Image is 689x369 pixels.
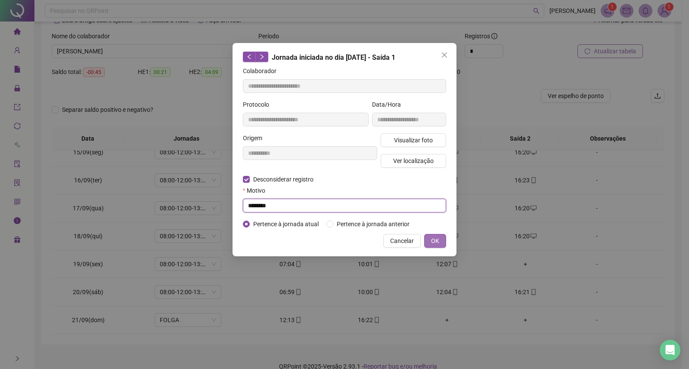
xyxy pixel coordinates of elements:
[431,236,439,246] span: OK
[243,133,268,143] label: Origem
[243,100,275,109] label: Protocolo
[383,234,421,248] button: Cancelar
[438,48,451,62] button: Close
[333,219,413,229] span: Pertence à jornada anterior
[372,100,407,109] label: Data/Hora
[381,154,446,168] button: Ver localização
[243,66,282,76] label: Colaborador
[381,133,446,147] button: Visualizar foto
[259,54,265,60] span: right
[390,236,414,246] span: Cancelar
[393,156,434,166] span: Ver localização
[424,234,446,248] button: OK
[243,186,271,195] label: Motivo
[250,219,322,229] span: Pertence à jornada atual
[255,52,268,62] button: right
[250,175,317,184] span: Desconsiderar registro
[246,54,252,60] span: left
[243,52,446,63] div: Jornada iniciada no dia [DATE] - Saída 1
[660,340,680,360] div: Open Intercom Messenger
[394,135,433,145] span: Visualizar foto
[441,52,448,58] span: close
[243,52,256,62] button: left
